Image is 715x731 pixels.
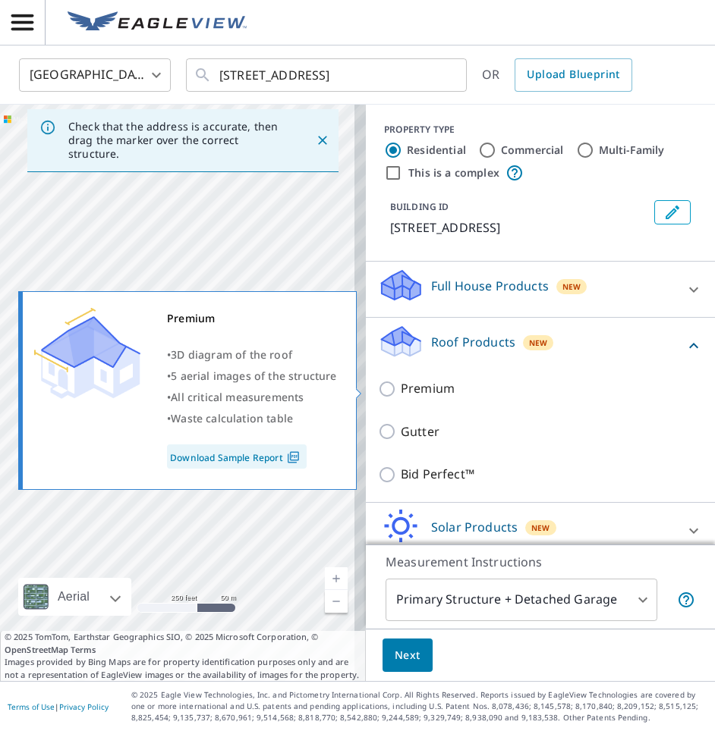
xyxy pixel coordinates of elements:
p: [STREET_ADDRESS] [390,218,648,237]
label: Commercial [501,143,564,158]
span: Your report will include the primary structure and a detached garage if one exists. [677,591,695,609]
a: Upload Blueprint [515,58,632,92]
div: Aerial [18,578,131,616]
p: Roof Products [431,333,515,351]
button: Next [383,638,433,673]
p: | [8,702,109,711]
div: Premium [167,308,337,329]
label: Multi-Family [599,143,665,158]
p: Full House Products [431,277,549,295]
div: • [167,408,337,429]
div: Roof ProductsNew [378,324,703,367]
p: BUILDING ID [390,200,449,213]
a: Privacy Policy [59,701,109,712]
div: • [167,387,337,408]
span: © 2025 TomTom, Earthstar Geographics SIO, © 2025 Microsoft Corporation, © [5,631,361,656]
p: Measurement Instructions [386,553,695,571]
div: [GEOGRAPHIC_DATA] [19,54,171,96]
label: Residential [407,143,466,158]
a: OpenStreetMap [5,644,68,655]
span: All critical measurements [171,390,304,404]
p: Check that the address is accurate, then drag the marker over the correct structure. [68,120,288,161]
div: • [167,344,337,365]
a: Terms of Use [8,701,55,712]
div: Solar ProductsNew [378,509,703,552]
p: Bid Perfect™ [401,465,474,484]
a: EV Logo [58,2,256,43]
span: 5 aerial images of the structure [171,369,336,383]
span: Next [395,646,420,665]
div: • [167,365,337,387]
a: Terms [71,644,96,655]
p: © 2025 Eagle View Technologies, Inc. and Pictometry International Corp. All Rights Reserved. Repo... [131,689,707,723]
a: Download Sample Report [167,444,307,469]
input: Search by address or latitude-longitude [219,54,436,96]
div: OR [482,58,632,92]
span: New [562,281,581,293]
span: 3D diagram of the roof [171,347,292,362]
button: Close [313,130,332,150]
p: Solar Products [431,518,518,536]
p: Gutter [401,422,439,441]
button: Edit building 1 [654,200,691,224]
a: Current Level 17, Zoom Out [325,590,348,613]
img: EV Logo [68,11,247,34]
img: Premium [34,308,140,399]
a: Current Level 17, Zoom In [325,567,348,590]
p: Premium [401,379,455,398]
div: Full House ProductsNew [378,268,703,311]
div: Primary Structure + Detached Garage [386,579,657,621]
label: This is a complex [408,165,499,180]
span: New [531,522,550,534]
span: New [529,337,548,349]
img: Pdf Icon [283,450,304,464]
span: Upload Blueprint [527,65,619,84]
span: Waste calculation table [171,411,293,425]
div: Aerial [53,578,94,616]
div: PROPERTY TYPE [384,123,697,136]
